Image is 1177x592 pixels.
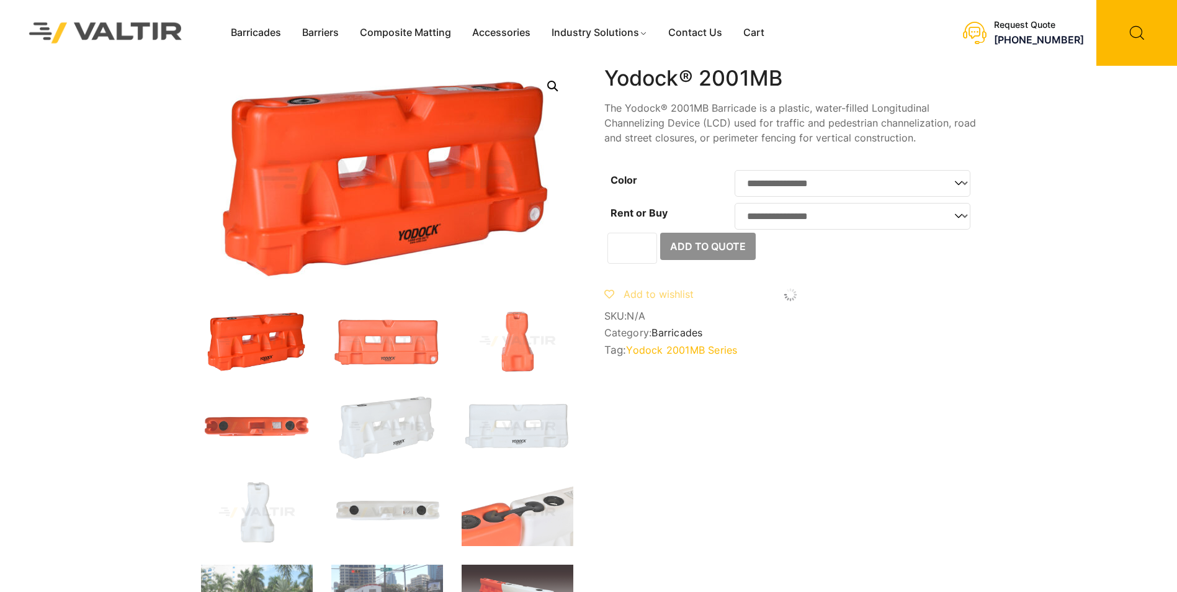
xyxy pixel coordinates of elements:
[611,207,668,219] label: Rent or Buy
[201,393,313,460] img: 2001MB_Org_Top.jpg
[220,24,292,42] a: Barricades
[994,34,1084,46] a: [PHONE_NUMBER]
[660,233,756,260] button: Add to Quote
[462,479,573,546] img: 2001MB_Xtra2.jpg
[626,344,737,356] a: Yodock 2001MB Series
[604,327,977,339] span: Category:
[658,24,733,42] a: Contact Us
[604,344,977,356] span: Tag:
[462,308,573,375] img: 2001MB_Org_Side.jpg
[994,20,1084,30] div: Request Quote
[651,326,702,339] a: Barricades
[292,24,349,42] a: Barriers
[607,233,657,264] input: Product quantity
[331,479,443,546] img: 2001MB_Nat_Top.jpg
[541,24,658,42] a: Industry Solutions
[604,66,977,91] h1: Yodock® 2001MB
[331,393,443,460] img: 2001MB_Nat_3Q.jpg
[349,24,462,42] a: Composite Matting
[13,6,199,59] img: Valtir Rentals
[627,310,645,322] span: N/A
[331,308,443,375] img: 2001MB_Org_Front.jpg
[462,393,573,460] img: 2001MB_Nat_Front.jpg
[201,308,313,375] img: 2001MB_Org_3Q.jpg
[611,174,637,186] label: Color
[733,24,775,42] a: Cart
[201,479,313,546] img: 2001MB_Nat_Side.jpg
[604,310,977,322] span: SKU:
[462,24,541,42] a: Accessories
[604,101,977,145] p: The Yodock® 2001MB Barricade is a plastic, water-filled Longitudinal Channelizing Device (LCD) us...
